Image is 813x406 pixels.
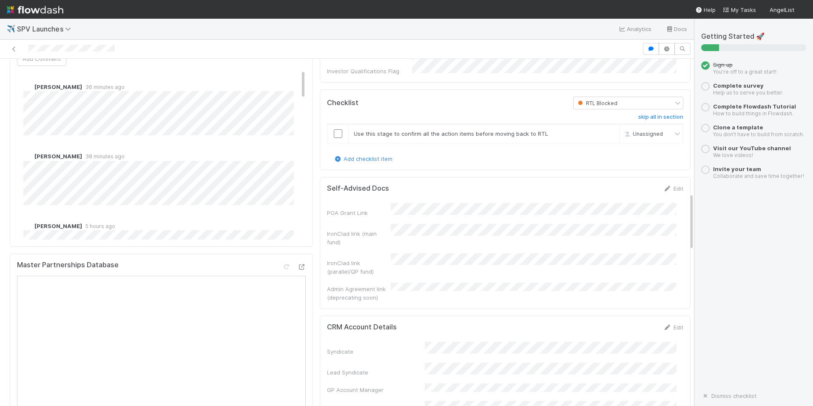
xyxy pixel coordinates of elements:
span: 36 minutes ago [82,84,125,90]
div: IronClad link (parallel/QP fund) [327,259,391,276]
button: Add Comment [17,51,66,66]
span: [PERSON_NAME] [34,83,82,90]
div: Admin Agreement link (deprecating soon) [327,285,391,302]
small: You don’t have to build from scratch. [713,131,804,137]
a: skip all in section [638,114,683,124]
img: avatar_462714f4-64db-4129-b9df-50d7d164b9fc.png [23,152,32,161]
div: GP Account Manager [327,386,425,394]
a: Add checklist item [333,155,392,162]
h5: Checklist [327,99,358,107]
div: Lead Syndicate [327,368,425,377]
a: Complete survey [713,82,764,89]
a: Clone a template [713,124,763,131]
a: Analytics [618,24,652,34]
img: logo-inverted-e16ddd16eac7371096b0.svg [7,3,63,17]
span: 38 minutes ago [82,153,125,160]
div: POA Grant Link [327,209,391,217]
h5: Self-Advised Docs [327,184,389,193]
div: Help [695,6,716,14]
img: avatar_04f2f553-352a-453f-b9fb-c6074dc60769.png [23,222,32,230]
small: Help us to serve you better. [713,89,783,96]
span: RTL Blocked [576,100,617,106]
span: ✈️ [7,25,15,32]
small: You’re off to a great start! [713,69,776,75]
a: Visit our YouTube channel [713,145,791,152]
span: Unassigned [623,130,663,137]
span: [PERSON_NAME] [34,223,82,229]
small: Collaborate and save time together! [713,173,804,179]
a: Dismiss checklist [701,392,756,399]
a: Complete Flowdash Tutorial [713,103,796,110]
div: Investor Qualifications Flag [327,67,412,75]
a: Edit [663,324,683,331]
span: My Tasks [722,6,756,13]
h6: skip all in section [638,114,683,120]
small: How to build things in Flowdash. [713,110,793,117]
small: We love videos! [713,152,753,158]
span: AngelList [770,6,794,13]
h5: CRM Account Details [327,323,397,332]
img: avatar_04f2f553-352a-453f-b9fb-c6074dc60769.png [23,83,32,91]
a: Invite your team [713,166,761,172]
a: My Tasks [722,6,756,14]
h5: Master Partnerships Database [17,261,119,269]
a: Edit [663,185,683,192]
h5: Getting Started 🚀 [701,32,806,41]
a: Docs [665,24,687,34]
span: 5 hours ago [82,223,115,229]
span: Use this stage to confirm all the action items before moving back to RTL [354,130,548,137]
div: IronClad link (main fund) [327,229,391,246]
div: Syndicate [327,347,425,356]
span: Sign up [713,61,733,68]
span: [PERSON_NAME] [34,153,82,160]
img: avatar_7d33b4c2-6dd7-4bf3-9761-6f087fa0f5c6.png [798,6,806,14]
span: SPV Launches [17,25,75,33]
